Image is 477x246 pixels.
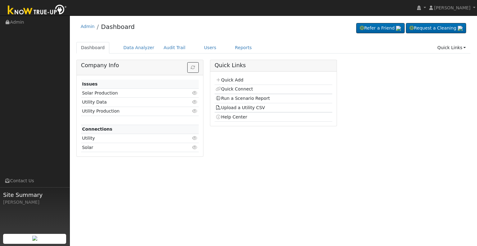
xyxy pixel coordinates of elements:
span: [PERSON_NAME] [434,5,470,10]
i: Click to view [192,91,198,95]
img: retrieve [32,236,37,241]
a: Dashboard [101,23,135,30]
span: Site Summary [3,191,66,199]
a: Audit Trail [159,42,190,53]
div: [PERSON_NAME] [3,199,66,206]
img: retrieve [396,26,401,31]
h5: Quick Links [215,62,332,69]
a: Help Center [216,114,247,119]
strong: Connections [82,127,112,132]
a: Reports [230,42,257,53]
a: Quick Add [216,77,243,82]
img: Know True-Up [5,3,70,17]
i: Click to view [192,109,198,113]
td: Utility Production [81,107,180,116]
i: Click to view [192,136,198,140]
a: Data Analyzer [119,42,159,53]
h5: Company Info [81,62,199,69]
td: Solar Production [81,89,180,98]
a: Request a Cleaning [406,23,466,34]
a: Dashboard [76,42,110,53]
a: Quick Connect [216,86,253,91]
i: Click to view [192,100,198,104]
a: Run a Scenario Report [216,96,270,101]
a: Upload a Utility CSV [216,105,265,110]
a: Refer a Friend [356,23,405,34]
i: Click to view [192,145,198,150]
td: Solar [81,143,180,152]
td: Utility Data [81,98,180,107]
a: Admin [81,24,95,29]
strong: Issues [82,81,98,86]
td: Utility [81,134,180,143]
img: retrieve [458,26,463,31]
a: Quick Links [433,42,470,53]
a: Users [199,42,221,53]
